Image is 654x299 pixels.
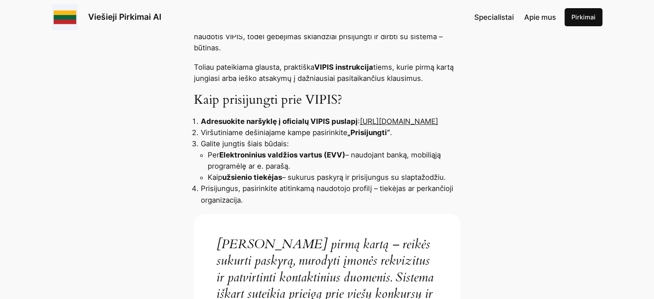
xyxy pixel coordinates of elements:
li: Prisijungus, pasirinkite atitinkamą naudotojo profilį – tiekėjas ar perkančioji organizacija. [201,183,461,205]
a: Pirkimai [565,8,602,26]
a: Apie mus [524,12,556,23]
li: Per – naudojant banką, mobiliąją programėlę ar e. parašą. [208,149,461,172]
h3: Kaip prisijungti prie VIPIS? [194,92,461,108]
strong: VIPIS instrukcija [314,63,373,71]
strong: „Prisijungti“ [347,128,390,137]
a: [URL][DOMAIN_NAME] [360,117,438,126]
a: Specialistai [474,12,514,23]
li: Kaip – sukurus paskyrą ir prisijungus su slaptažodžiu. [208,172,461,183]
span: Specialistai [474,13,514,22]
span: Apie mus [524,13,556,22]
strong: Adresuokite naršyklę į oficialų VIPIS puslapį [201,117,358,126]
a: Viešieji Pirkimai AI [88,12,161,22]
strong: užsienio tiekėjas [222,173,282,182]
p: Toliau pateikiama glausta, praktiška tiems, kurie pirmą kartą jungiasi arba ieško atsakymų į dažn... [194,62,461,84]
strong: Elektroninius valdžios vartus (EVV) [219,151,345,159]
li: : [201,116,461,127]
nav: Navigation [474,12,556,23]
li: Viršutiniame dešiniajame kampe pasirinkite . [201,127,461,138]
img: Viešieji pirkimai logo [52,4,78,30]
li: Galite jungtis šiais būdais: [201,138,461,183]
